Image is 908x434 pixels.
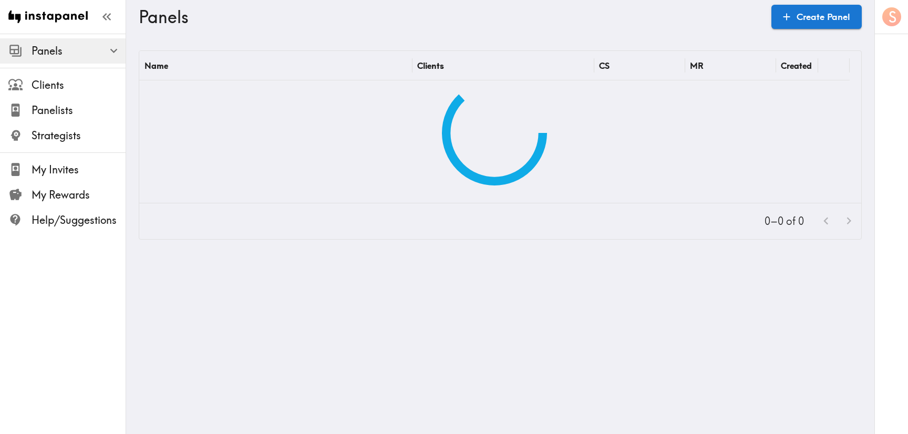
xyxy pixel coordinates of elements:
[765,214,804,229] p: 0–0 of 0
[771,5,862,29] a: Create Panel
[139,7,763,27] h3: Panels
[32,103,126,118] span: Panelists
[690,60,704,71] div: MR
[32,162,126,177] span: My Invites
[881,6,902,27] button: S
[32,213,126,228] span: Help/Suggestions
[599,60,610,71] div: CS
[781,60,812,71] div: Created
[889,8,896,26] span: S
[32,78,126,92] span: Clients
[32,44,126,58] span: Panels
[417,60,444,71] div: Clients
[32,128,126,143] span: Strategists
[32,188,126,202] span: My Rewards
[145,60,168,71] div: Name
